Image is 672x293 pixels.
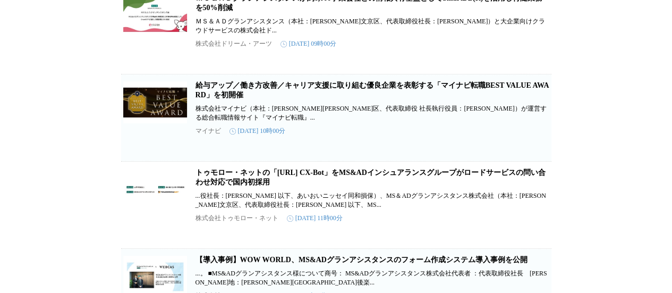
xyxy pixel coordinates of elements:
p: 株式会社ドリーム・アーツ [195,39,272,48]
time: [DATE] 11時00分 [287,214,343,223]
time: [DATE] 10時00分 [229,127,286,136]
p: ＭＳ＆ＡＤグランアシスタンス（本社：[PERSON_NAME]文京区、代表取締役社長：[PERSON_NAME]）と大企業向けクラウドサービスの株式会社ド... [195,17,549,35]
p: マイナビ [195,127,221,136]
time: [DATE] 09時00分 [280,39,337,48]
p: 株式会社トゥモロー・ネット [195,214,278,223]
img: 給与アップ／働き方改善／キャリア支援に取り組む優良企業を表彰する「マイナビ転職BEST VALUE AWARD」を初開催 [123,81,187,123]
a: 給与アップ／働き方改善／キャリア支援に取り組む優良企業を表彰する「マイナビ転職BEST VALUE AWARD」を初開催 [195,81,549,99]
p: 株式会社マイナビ（本社：[PERSON_NAME][PERSON_NAME]区、代表取締役 社長執行役員：[PERSON_NAME]）が運営する総合転職情報サイト『マイナビ転職』... [195,104,549,122]
a: 【導入事例】WOW WORLD、MS&ADグランアシスタンスのフォーム作成システム導入事例を公開 [195,256,528,264]
a: トゥモロー・ネットの「[URL] CX-Bot」をMS&ADインシュアランスグループがロードサービスの問い合わせ対応で国内初採用 [195,169,546,186]
img: トゥモロー・ネットの「CAT.AI CX-Bot」をMS&ADインシュアランスグループがロードサービスの問い合わせ対応で国内初採用 [123,168,187,211]
p: ...。 ■MS&ADグランアシスタンス様について商号： MS&ADグランアシスタンス株式会社代表者 ：代表取締役社長 [PERSON_NAME]地：[PERSON_NAME][GEOGRAPH... [195,269,549,287]
p: ...役社長：[PERSON_NAME] 以下、あいおいニッセイ同和損保）、MS＆ADグランアシスタンス株式会社（本社：[PERSON_NAME]文京区、代表取締役社長：[PERSON_NAME... [195,191,549,210]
